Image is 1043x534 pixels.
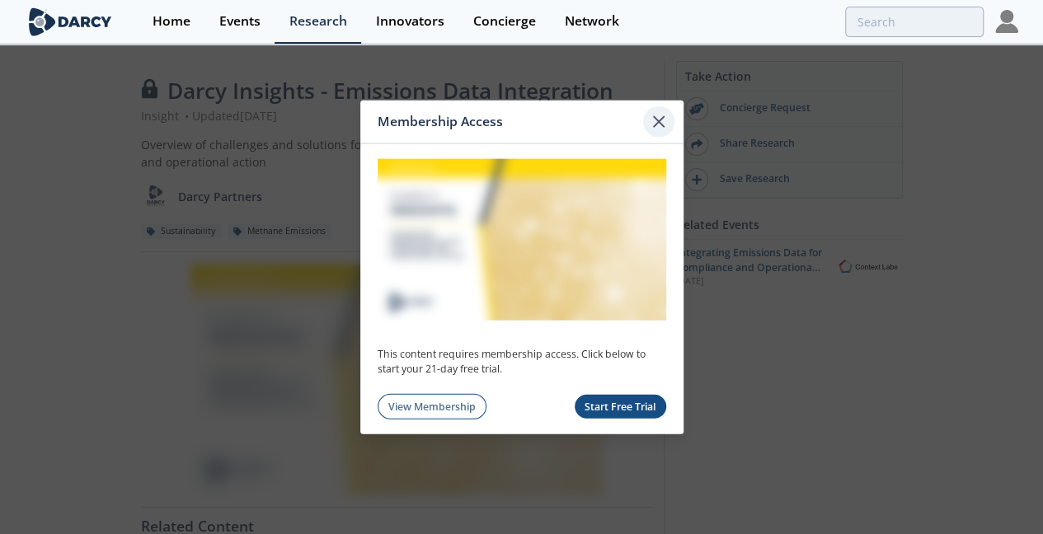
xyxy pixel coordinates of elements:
p: This content requires membership access. Click below to start your 21-day free trial. [378,346,666,377]
img: Profile [995,10,1018,33]
div: Concierge [473,15,536,28]
div: Network [565,15,619,28]
a: View Membership [378,394,487,419]
div: Innovators [376,15,444,28]
input: Advanced Search [845,7,984,37]
div: Events [219,15,261,28]
div: Membership Access [378,106,644,138]
button: Start Free Trial [575,395,666,419]
img: Membership [378,158,666,321]
div: Home [153,15,190,28]
img: logo-wide.svg [26,7,115,36]
div: Research [289,15,347,28]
